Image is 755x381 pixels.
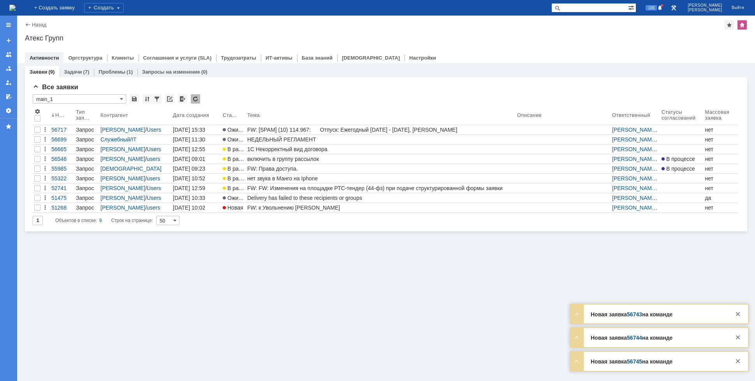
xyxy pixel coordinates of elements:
div: Закрыть [733,309,743,319]
a: [DATE] 09:23 [171,164,221,173]
div: Развернуть [572,356,581,366]
a: IT [132,136,136,143]
a: Users [147,146,161,152]
a: [PERSON_NAME] [612,156,657,162]
div: Атекс Групп [25,34,747,42]
span: В процессе [662,166,695,172]
span: В работе [223,146,250,152]
div: Запрос на обслуживание [76,205,97,211]
a: Перейти в интерфейс администратора [669,3,678,12]
div: Delivery has failed to these recipients or groups [247,195,514,201]
div: [DATE] 09:23 [173,166,205,172]
div: [DATE] 11:30 [173,136,205,143]
div: [DATE] 12:59 [173,185,205,191]
a: Ожидает ответа контрагента [221,135,246,144]
div: Статусы согласований [662,109,695,121]
a: Заявки на командах [2,48,15,61]
div: да [705,195,736,201]
div: Скопировать ссылку на список [165,94,174,104]
div: Действия [42,166,48,172]
div: нет [705,175,736,182]
div: / [612,205,658,211]
a: Запрос на обслуживание [74,154,99,164]
th: Статус [221,107,246,125]
th: Дата создания [171,107,221,125]
a: [DATE] 11:30 [171,135,221,144]
th: Номер [50,107,74,125]
a: нет [703,174,738,183]
a: [PERSON_NAME] [100,156,145,162]
a: Запрос на обслуживание [74,164,99,173]
span: Расширенный поиск [628,4,636,11]
div: [DATE] 12:55 [173,146,205,152]
div: [DATE] 10:52 [173,175,205,182]
a: В работе [221,183,246,193]
div: Тип заявки [76,109,91,121]
a: Запрос на обслуживание [74,203,99,212]
a: Delivery has failed to these recipients or groups [246,193,516,203]
a: База знаний [302,55,333,61]
th: Тема [246,107,516,125]
div: Обновлять список [191,94,200,104]
div: Запрос на обслуживание [76,185,97,191]
div: / [100,156,170,162]
div: / [100,195,170,201]
a: [DATE] 10:52 [171,174,221,183]
div: Номер [55,112,67,118]
a: [PERSON_NAME] [100,195,145,201]
div: / [100,146,170,152]
div: 9 [99,216,102,225]
span: [PERSON_NAME] [688,8,722,12]
a: нет [703,125,738,134]
th: Массовая заявка [703,107,738,125]
span: В работе [223,175,250,182]
a: В процессе [660,154,703,164]
a: FW: FW: Изменения на площадке РТС-тендер (44-фз) при подаче структурированной формы заявки [246,183,516,193]
a: 56744 [627,335,642,341]
span: Все заявки [33,83,78,91]
span: В процессе [662,156,695,162]
div: Дата создания [173,112,211,118]
div: нет [705,136,736,143]
a: да [703,193,738,203]
span: Ожидает ответа контрагента [223,136,300,143]
div: Действия [42,175,48,182]
div: Запрос на обслуживание [76,136,97,143]
div: 55985 [51,166,73,172]
a: 56745 [627,358,642,365]
a: FW: [SPAM] (10) 114.967: Отпуск: Ежегодный [DATE] - [DATE], [PERSON_NAME] [246,125,516,134]
div: Массовая заявка [705,109,730,121]
a: Запрос на обслуживание [74,174,99,183]
div: Запрос на обслуживание [76,175,97,182]
a: [PERSON_NAME] [100,185,145,191]
div: Запрос на обслуживание [76,166,97,172]
a: users [147,205,160,211]
div: нет [705,156,736,162]
div: / [100,175,170,182]
a: Новая [221,203,246,212]
strong: Новая заявка на команде [591,358,672,365]
a: [DATE] 12:55 [171,145,221,154]
span: [PERSON_NAME] [688,3,722,8]
a: нет звука в Манго на Iphone [246,174,516,183]
a: [DATE] 10:33 [171,193,221,203]
a: Заявки в моей ответственности [2,62,15,75]
a: нет [703,135,738,144]
a: нет [703,183,738,193]
a: Запрос на обслуживание [74,193,99,203]
div: FW: Права доступа. [247,166,514,172]
div: Действия [42,195,48,201]
span: Настройки [34,108,40,115]
div: / [612,175,658,182]
span: Новая [223,205,243,211]
div: Изменить домашнюю страницу [737,20,747,30]
a: 56743 [627,311,642,317]
div: Тема [247,112,260,118]
a: Users [147,195,161,201]
th: Тип заявки [74,107,99,125]
a: нет [703,145,738,154]
div: / [100,166,170,172]
a: Users [147,127,161,133]
div: нет [705,146,736,152]
strong: Новая заявка на команде [591,311,672,317]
